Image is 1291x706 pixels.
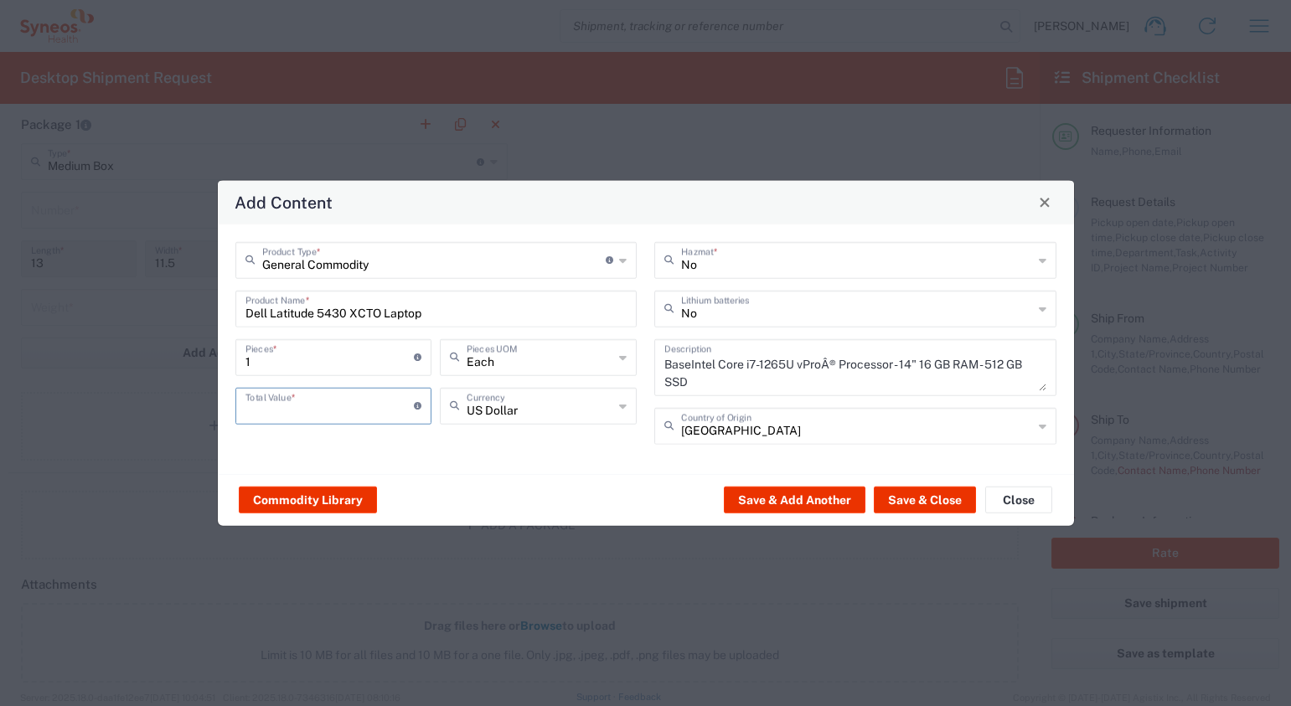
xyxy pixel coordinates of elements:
[239,487,377,513] button: Commodity Library
[724,487,865,513] button: Save & Add Another
[874,487,976,513] button: Save & Close
[235,190,333,214] h4: Add Content
[985,487,1052,513] button: Close
[1033,190,1056,214] button: Close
